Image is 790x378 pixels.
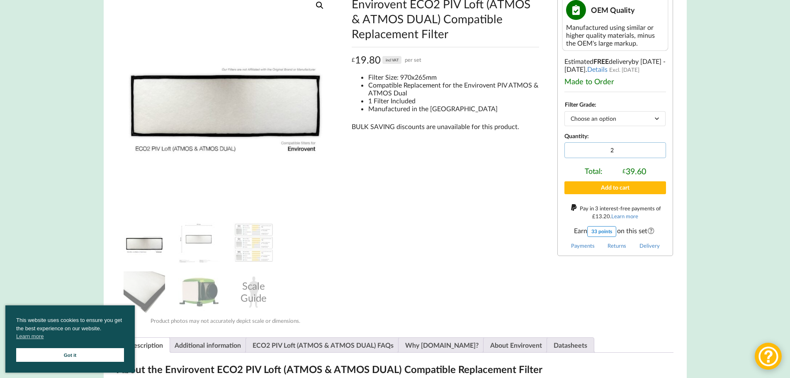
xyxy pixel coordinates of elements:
[592,213,596,219] span: £
[587,226,616,237] div: 33 points
[16,316,124,343] span: This website uses cookies to ensure you get the best experience on our website.
[565,101,595,108] label: Filter Grade
[5,305,135,373] div: cookieconsent
[566,23,664,47] div: Manufactured using similar or higher quality materials, minus the OEM's large markup.
[233,222,275,263] img: A Table showing a comparison between G3, G4 and M5 for MVHR Filters and their efficiency at captu...
[571,242,595,249] a: Payments
[564,226,666,237] span: Earn on this set
[608,242,626,249] a: Returns
[554,338,587,352] a: Datasheets
[622,168,626,174] span: £
[564,142,666,158] input: Product quantity
[592,213,610,219] div: 13.20
[368,73,539,81] li: Filter Size: 970x265mm
[639,242,660,249] a: Delivery
[16,348,124,362] a: Got it cookie
[352,54,422,66] div: 19.80
[622,166,646,176] div: 39.60
[16,332,44,341] a: cookies - Learn more
[580,205,661,219] span: Pay in 3 interest-free payments of .
[352,54,355,66] span: £
[564,181,666,194] button: Add to cart
[585,166,603,176] span: Total:
[124,271,165,313] img: Envirovent PIV ATMOS & ATMOS Dual Compatible Filter Corner
[564,77,666,86] div: Made to Order
[564,57,666,73] span: by [DATE] - [DATE]
[129,338,163,352] a: Description
[178,271,220,313] img: Envirovent PIV ATMOS & ATMOS Dual System
[178,222,220,263] img: Envirovent Atmos Dual Replacement Filter Dimensions
[609,66,639,73] span: Excl. [DATE]
[253,338,394,352] a: ECO2 PIV Loft (ATMOS & ATMOS DUAL) FAQs
[368,97,539,105] li: 1 Filter Included
[352,122,539,130] div: BULK SAVING discounts are unavailable for this product.
[382,56,401,64] div: incl VAT
[405,338,479,352] a: Why [DOMAIN_NAME]?
[368,81,539,97] li: Compatible Replacement for the Envirovent PIV ATMOS & ATMOS Dual
[405,54,421,66] span: per set
[175,338,241,352] a: Additional information
[368,105,539,112] li: Manufactured in the [GEOGRAPHIC_DATA]
[611,213,638,219] a: Learn more
[117,317,334,324] div: Product photos may not accurately depict scale or dimensions.
[233,271,275,313] div: Scale Guide
[124,222,165,263] img: Envirovent ECO2 PIV Loft (ATMOS & ATMOS DUAL) Compatible MVHR Filter Replacement Set from MVHR.shop
[117,363,673,376] h2: About the Envirovent ECO2 PIV Loft (ATMOS & ATMOS DUAL) Compatible Replacement Filter
[490,338,542,352] a: About Envirovent
[587,65,608,73] a: Details
[593,57,609,65] b: FREE
[591,5,635,15] span: OEM Quality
